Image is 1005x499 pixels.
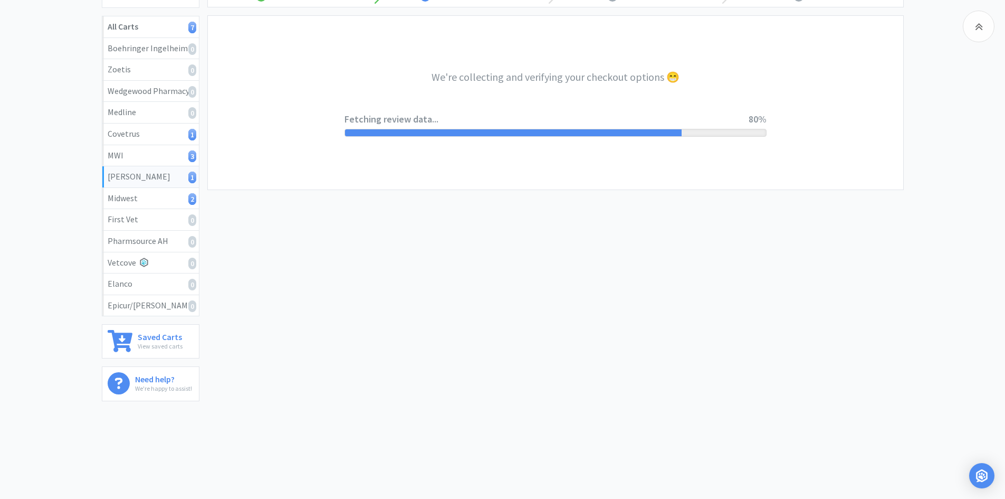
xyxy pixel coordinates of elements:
[102,252,199,274] a: Vetcove0
[344,112,749,127] span: Fetching review data...
[188,300,196,312] i: 0
[108,256,194,270] div: Vetcove
[188,150,196,162] i: 3
[102,231,199,252] a: Pharmsource AH0
[102,102,199,124] a: Medline0
[188,22,196,33] i: 7
[188,214,196,226] i: 0
[108,213,194,227] div: First Vet
[108,127,194,141] div: Covetrus
[188,236,196,248] i: 0
[108,170,194,184] div: [PERSON_NAME]
[108,63,194,77] div: Zoetis
[102,295,199,316] a: Epicur/[PERSON_NAME]0
[188,258,196,269] i: 0
[138,341,183,351] p: View saved carts
[108,277,194,291] div: Elanco
[188,107,196,119] i: 0
[188,43,196,55] i: 0
[102,145,199,167] a: MWI3
[135,372,192,383] h6: Need help?
[969,463,994,488] div: Open Intercom Messenger
[108,234,194,248] div: Pharmsource AH
[102,209,199,231] a: First Vet0
[344,69,767,86] h3: We're collecting and verifying your checkout options 😁
[188,64,196,76] i: 0
[108,106,194,119] div: Medline
[102,38,199,60] a: Boehringer Ingelheim0
[188,193,196,205] i: 2
[102,59,199,81] a: Zoetis0
[108,42,194,55] div: Boehringer Ingelheim
[188,86,196,98] i: 0
[108,299,194,313] div: Epicur/[PERSON_NAME]
[188,279,196,290] i: 0
[138,330,183,341] h6: Saved Carts
[102,188,199,210] a: Midwest2
[108,21,138,32] strong: All Carts
[102,124,199,145] a: Covetrus1
[102,16,199,38] a: All Carts7
[135,383,192,393] p: We're happy to assist!
[188,172,196,183] i: 1
[108,84,194,98] div: Wedgewood Pharmacy
[749,113,767,125] span: 80%
[108,192,194,205] div: Midwest
[188,129,196,140] i: 1
[102,324,199,359] a: Saved CartsView saved carts
[102,81,199,102] a: Wedgewood Pharmacy0
[102,274,199,295] a: Elanco0
[108,149,194,163] div: MWI
[102,166,199,188] a: [PERSON_NAME]1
